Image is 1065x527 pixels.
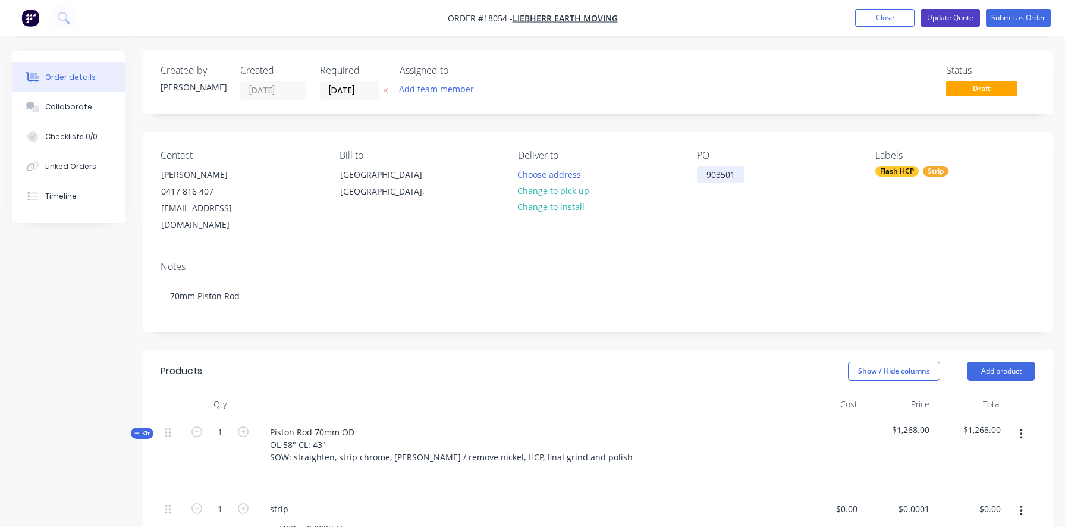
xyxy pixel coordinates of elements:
[161,261,1035,272] div: Notes
[21,9,39,27] img: Factory
[12,92,125,122] button: Collaborate
[161,183,260,200] div: 0417 816 407
[875,166,919,177] div: Flash HCP
[448,12,513,24] span: Order #18054 -
[12,62,125,92] button: Order details
[12,122,125,152] button: Checklists 0/0
[511,199,591,215] button: Change to install
[134,429,150,438] span: Kit
[934,393,1006,416] div: Total
[45,191,77,202] div: Timeline
[131,428,153,439] div: Kit
[921,9,980,27] button: Update Quote
[45,72,96,83] div: Order details
[161,81,226,93] div: [PERSON_NAME]
[184,393,256,416] div: Qty
[12,181,125,211] button: Timeline
[967,362,1035,381] button: Add product
[340,150,499,161] div: Bill to
[161,150,321,161] div: Contact
[45,161,96,172] div: Linked Orders
[518,150,678,161] div: Deliver to
[161,364,202,378] div: Products
[161,200,260,233] div: [EMAIL_ADDRESS][DOMAIN_NAME]
[400,81,480,97] button: Add team member
[161,278,1035,314] div: 70mm Piston Rod
[340,167,439,200] div: [GEOGRAPHIC_DATA], [GEOGRAPHIC_DATA],
[791,393,862,416] div: Cost
[946,65,1035,76] div: Status
[161,65,226,76] div: Created by
[320,65,385,76] div: Required
[151,166,270,234] div: [PERSON_NAME]0417 816 407[EMAIL_ADDRESS][DOMAIN_NAME]
[697,166,744,183] div: 903501
[946,81,1017,96] span: Draft
[855,9,915,27] button: Close
[330,166,449,204] div: [GEOGRAPHIC_DATA], [GEOGRAPHIC_DATA],
[260,424,642,466] div: Piston Rod 70mm OD OL 58" CL: 43" SOW: straighten, strip chrome, [PERSON_NAME] / remove nickel, H...
[393,81,480,97] button: Add team member
[511,166,588,182] button: Choose address
[161,167,260,183] div: [PERSON_NAME]
[697,150,857,161] div: PO
[939,424,1001,436] span: $1,268.00
[986,9,1051,27] button: Submit as Order
[45,102,92,112] div: Collaborate
[513,12,618,24] a: Liebherr Earth Moving
[12,152,125,181] button: Linked Orders
[923,166,948,177] div: Strip
[875,150,1035,161] div: Labels
[848,362,940,381] button: Show / Hide columns
[867,424,929,436] span: $1,268.00
[260,500,298,517] div: strip
[511,183,596,199] button: Change to pick up
[240,65,306,76] div: Created
[400,65,519,76] div: Assigned to
[862,393,934,416] div: Price
[45,131,98,142] div: Checklists 0/0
